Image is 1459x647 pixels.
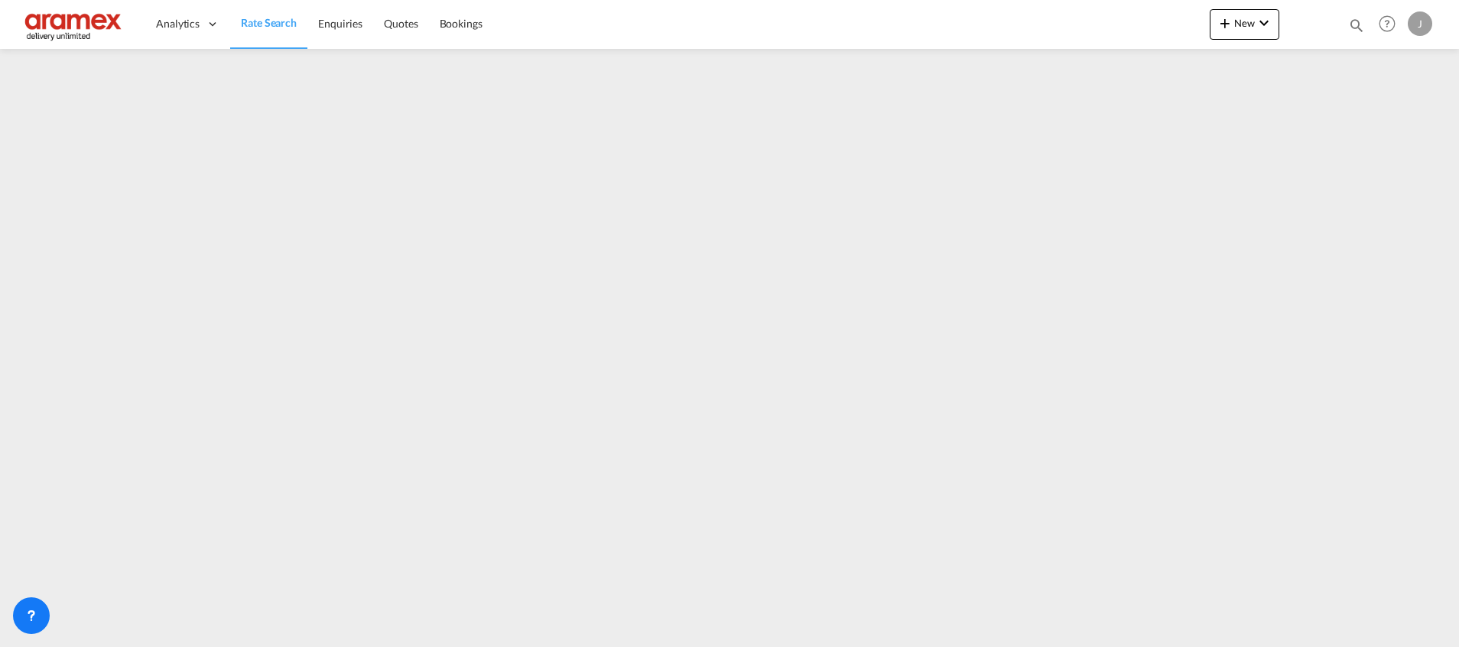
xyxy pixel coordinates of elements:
[440,17,483,30] span: Bookings
[23,7,126,41] img: dca169e0c7e311edbe1137055cab269e.png
[1408,11,1432,36] div: J
[1348,17,1365,40] div: icon-magnify
[1216,17,1273,29] span: New
[241,16,297,29] span: Rate Search
[1210,9,1279,40] button: icon-plus 400-fgNewicon-chevron-down
[384,17,418,30] span: Quotes
[1374,11,1400,37] span: Help
[1216,14,1234,32] md-icon: icon-plus 400-fg
[318,17,362,30] span: Enquiries
[1374,11,1408,38] div: Help
[156,16,200,31] span: Analytics
[1348,17,1365,34] md-icon: icon-magnify
[1255,14,1273,32] md-icon: icon-chevron-down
